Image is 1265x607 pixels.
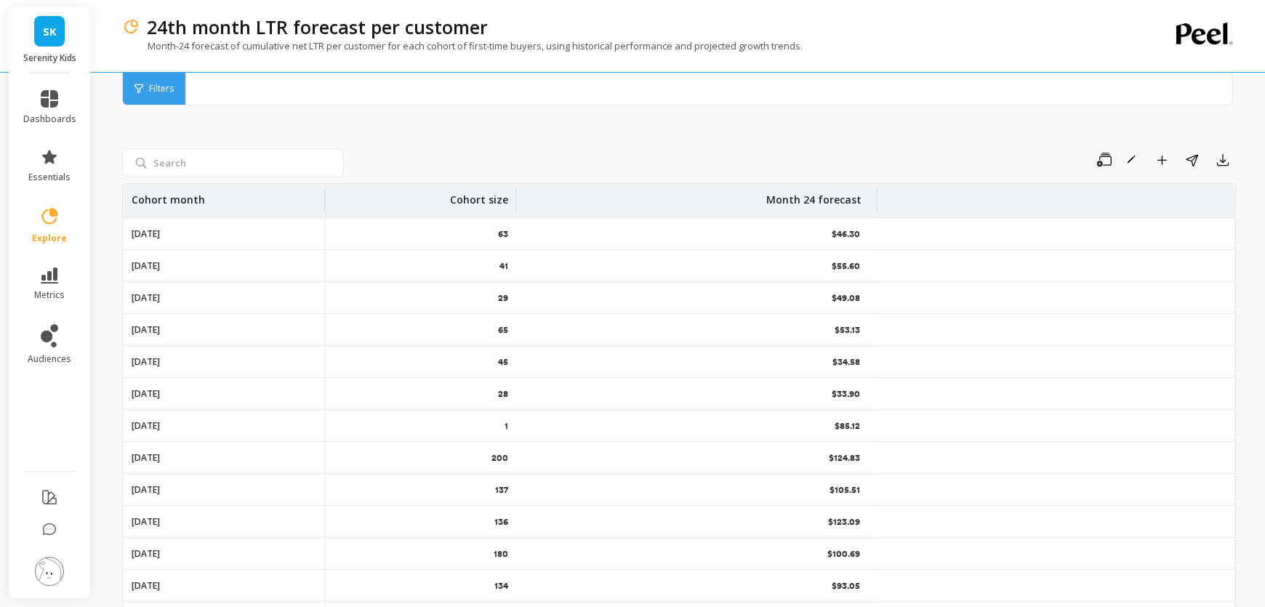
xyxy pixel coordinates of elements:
p: [DATE] [132,356,160,368]
p: 137 [495,484,508,496]
p: [DATE] [132,228,160,240]
p: $34.58 [832,356,863,368]
p: $55.60 [832,260,863,272]
p: $85.12 [835,420,863,432]
p: Month-24 forecast of cumulative net LTR per customer for each cohort of first-time buyers, using ... [122,39,803,52]
p: Cohort size [450,184,508,207]
p: 65 [498,324,508,336]
p: $33.90 [832,388,863,400]
span: explore [32,233,67,244]
p: [DATE] [132,580,160,592]
p: $46.30 [832,228,863,240]
p: $105.51 [830,484,863,496]
p: $100.69 [827,548,863,560]
p: Month 24 forecast [766,184,862,207]
p: 1 [505,420,508,432]
span: SK [43,23,57,40]
p: 41 [499,260,508,272]
span: audiences [28,353,71,365]
span: metrics [34,289,65,301]
p: $53.13 [835,324,863,336]
p: [DATE] [132,516,160,528]
p: 136 [494,516,508,528]
img: profile picture [35,557,64,586]
p: [DATE] [132,548,160,560]
span: essentials [28,172,71,183]
p: [DATE] [132,452,160,464]
p: 28 [498,388,508,400]
p: [DATE] [132,484,160,496]
p: [DATE] [132,388,160,400]
p: 29 [498,292,508,304]
p: $124.83 [829,452,863,464]
p: 24th month LTR forecast per customer [147,15,488,39]
img: header icon [122,18,140,36]
p: 63 [498,228,508,240]
p: $123.09 [828,516,863,528]
p: 200 [491,452,508,464]
p: 134 [494,580,508,592]
p: [DATE] [132,292,160,304]
p: Cohort month [132,184,205,207]
p: [DATE] [132,324,160,336]
span: Filters [149,83,174,95]
p: [DATE] [132,420,160,432]
input: Search [122,148,344,177]
p: $49.08 [832,292,863,304]
span: dashboards [23,113,76,125]
p: 180 [494,548,508,560]
p: 45 [498,356,508,368]
p: Serenity Kids [23,52,76,64]
p: $93.05 [832,580,863,592]
p: [DATE] [132,260,160,272]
